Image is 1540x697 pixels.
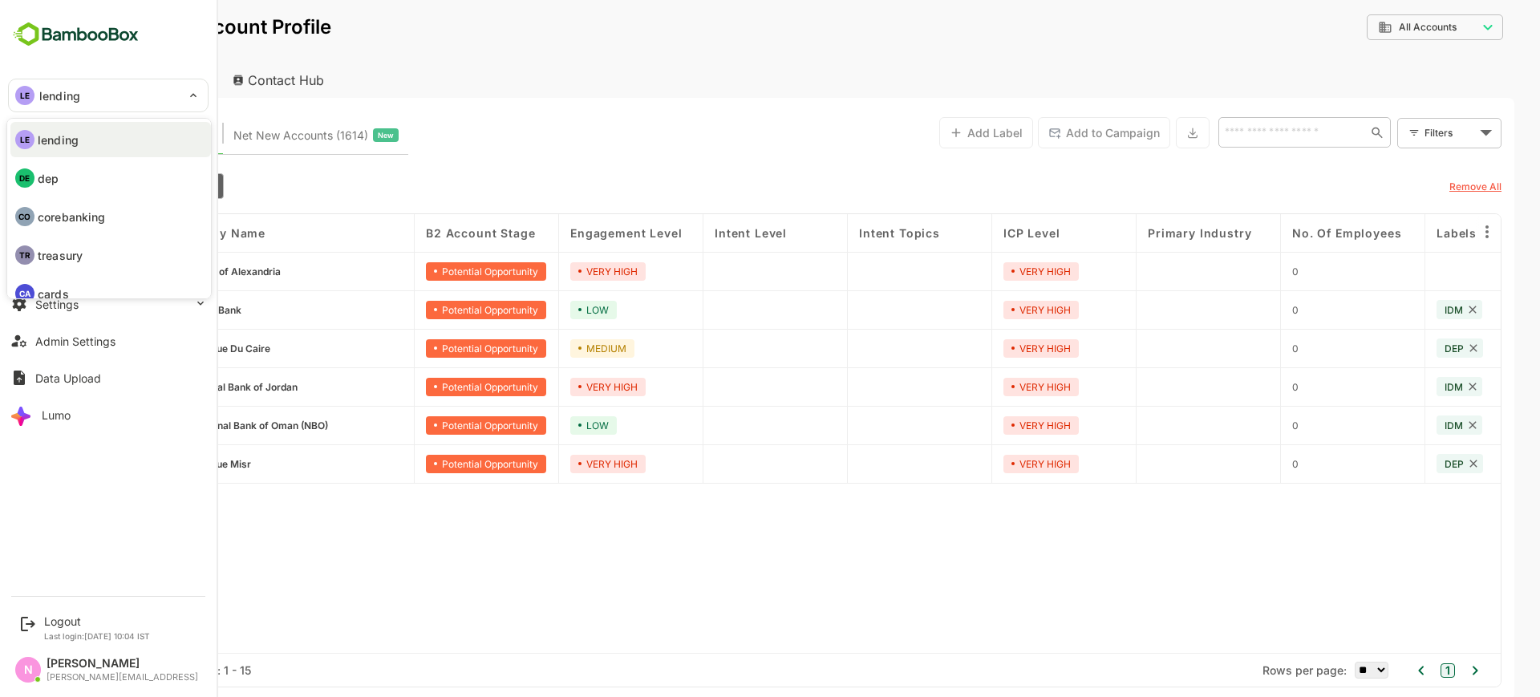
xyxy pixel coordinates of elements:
[1388,342,1408,355] span: DEP
[803,226,884,240] span: Intent Topics
[1311,12,1447,43] div: All Accounts
[137,458,195,470] span: Banque Misr
[1206,663,1291,677] span: Rows per page:
[1236,458,1242,470] span: 0
[1236,265,1242,278] span: 0
[1388,381,1407,393] span: IDM
[370,378,490,396] div: Potential Opportunity
[15,284,34,303] div: CA
[61,18,275,37] p: Unified Account Profile
[1380,454,1427,473] div: DEP
[177,125,312,146] span: Net New Accounts ( 1614 )
[1343,22,1400,33] span: All Accounts
[514,301,561,319] div: LOW
[47,180,136,192] span: B2 Account Stage
[1380,226,1420,240] span: Labels
[947,301,1023,319] div: VERY HIGH
[370,339,490,358] div: Potential Opportunity
[113,226,209,240] span: Company name
[38,209,105,225] p: corebanking
[1384,663,1399,678] button: 1
[982,117,1114,148] button: Add to Campaign
[1380,415,1426,435] div: IDM
[370,455,490,473] div: Potential Opportunity
[15,245,34,265] div: TR
[1380,300,1426,319] div: IDM
[164,63,282,98] div: Contact Hub
[137,419,272,432] span: National Bank of Oman (NBO)
[28,15,52,39] button: back
[1380,377,1426,396] div: IDM
[1236,342,1242,355] span: 0
[15,168,34,188] div: DE
[38,170,59,187] p: dep
[15,207,34,226] div: CO
[137,381,241,393] span: Capital Bank of Jordan
[1236,226,1345,240] span: No. of Employees
[1092,226,1195,240] span: Primary Industry
[1393,180,1445,192] u: Remove All
[514,378,590,396] div: VERY HIGH
[947,226,1004,240] span: ICP Level
[514,339,578,358] div: MEDIUM
[947,262,1023,281] div: VERY HIGH
[1236,381,1242,393] span: 0
[38,173,168,199] div: B2 Account Stage
[370,226,479,240] span: B2 Account Stage
[15,130,34,149] div: LE
[48,663,195,677] div: Total Rows: 6 | Rows: 1 - 15
[1367,115,1445,149] div: Filters
[1380,338,1427,358] div: DEP
[38,132,79,148] p: lending
[137,304,185,316] span: Arab Bank
[26,63,157,98] div: Account Hub
[1388,458,1408,470] span: DEP
[1120,117,1153,148] button: Export the selected data as CSV
[38,286,69,302] p: cards
[38,247,83,264] p: treasury
[137,265,225,278] span: Bank of Alexandria
[370,416,490,435] div: Potential Opportunity
[659,226,731,240] span: Intent Level
[137,342,214,355] span: Banque Du Caire
[1322,20,1421,34] div: All Accounts
[514,226,626,240] span: Engagement Level
[514,416,561,435] div: LOW
[1236,419,1242,432] span: 0
[514,455,590,473] div: VERY HIGH
[48,125,158,146] span: Target Accounts (6)
[947,378,1023,396] div: VERY HIGH
[947,416,1023,435] div: VERY HIGH
[370,301,490,319] div: Potential Opportunity
[947,339,1023,358] div: VERY HIGH
[1368,124,1420,141] div: Filters
[1236,304,1242,316] span: 0
[883,117,977,148] button: Add Label
[1388,419,1407,432] span: IDM
[1388,304,1407,316] span: IDM
[370,262,490,281] div: Potential Opportunity
[947,455,1023,473] div: VERY HIGH
[514,262,590,281] div: VERY HIGH
[322,125,338,146] span: New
